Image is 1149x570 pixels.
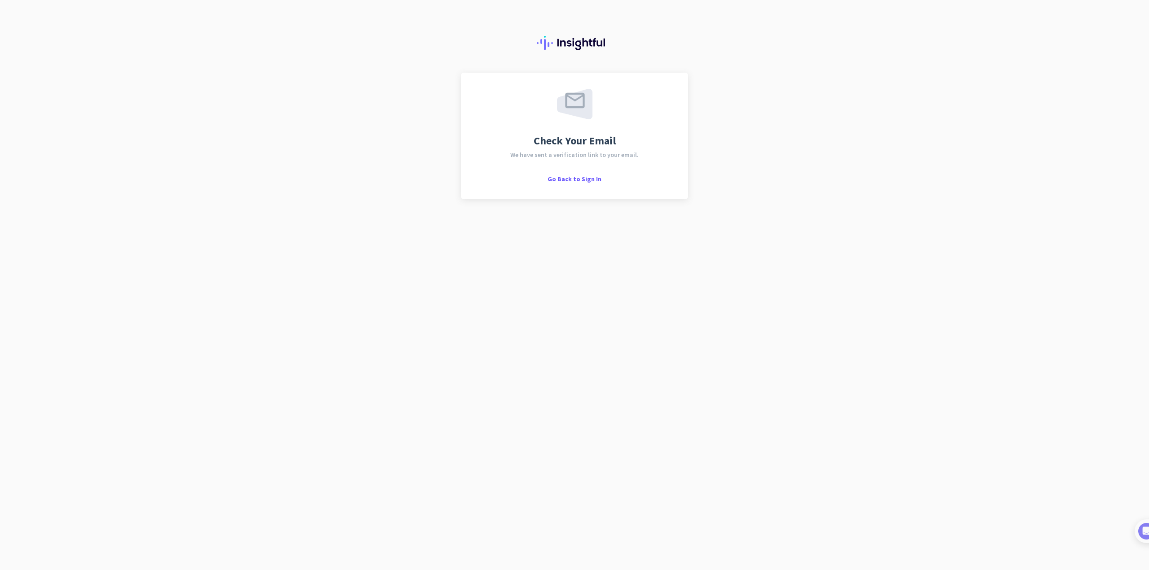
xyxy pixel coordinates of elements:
[510,152,639,158] span: We have sent a verification link to your email.
[548,175,601,183] span: Go Back to Sign In
[537,36,612,50] img: Insightful
[557,89,592,119] img: email-sent
[534,135,616,146] span: Check Your Email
